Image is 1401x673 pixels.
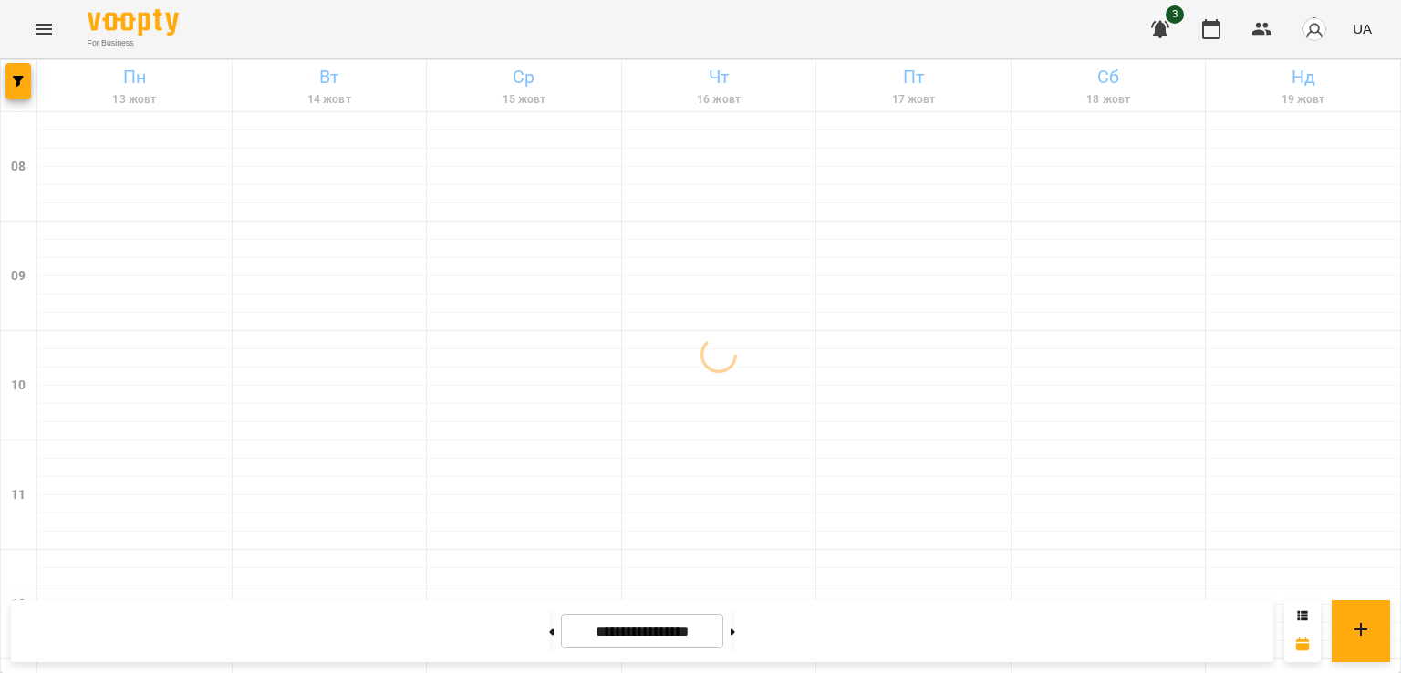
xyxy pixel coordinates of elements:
[40,63,229,91] h6: Пн
[40,91,229,109] h6: 13 жовт
[11,376,26,396] h6: 10
[625,63,814,91] h6: Чт
[1014,63,1203,91] h6: Сб
[1209,63,1397,91] h6: Нд
[1302,16,1327,42] img: avatar_s.png
[11,266,26,286] h6: 09
[1353,19,1372,38] span: UA
[430,91,618,109] h6: 15 жовт
[88,9,179,36] img: Voopty Logo
[1014,91,1203,109] h6: 18 жовт
[22,7,66,51] button: Menu
[235,63,424,91] h6: Вт
[819,63,1008,91] h6: Пт
[1345,12,1379,46] button: UA
[819,91,1008,109] h6: 17 жовт
[1209,91,1397,109] h6: 19 жовт
[235,91,424,109] h6: 14 жовт
[11,157,26,177] h6: 08
[1166,5,1184,24] span: 3
[625,91,814,109] h6: 16 жовт
[11,485,26,505] h6: 11
[88,37,179,49] span: For Business
[430,63,618,91] h6: Ср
